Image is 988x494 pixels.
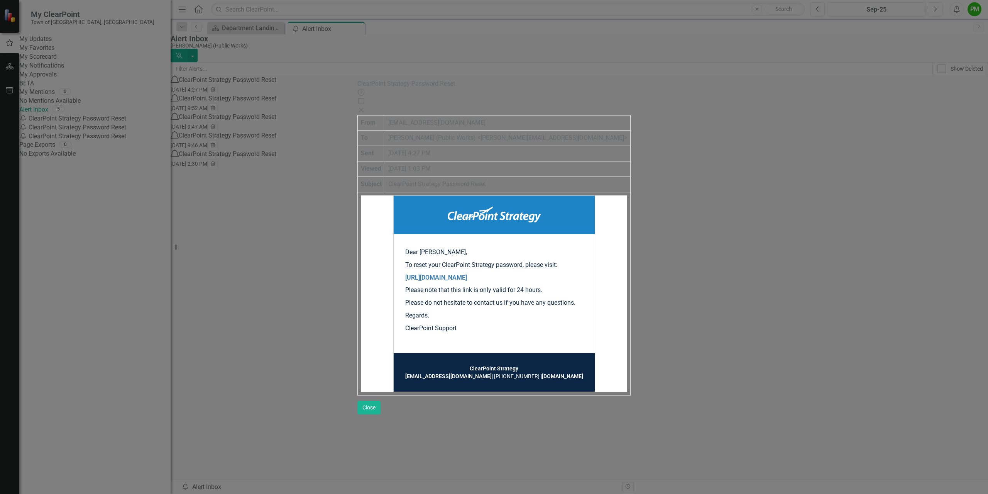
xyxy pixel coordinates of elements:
p: To reset your ClearPoint Strategy password, please visit: [405,261,583,270]
th: From [358,115,385,131]
td: | [PHONE_NUMBER] | [405,365,583,380]
span: > [624,134,627,141]
strong: ClearPoint Strategy [470,365,518,372]
th: Subject [358,177,385,192]
a: [URL][DOMAIN_NAME] [405,274,467,281]
span: ClearPoint Strategy Password Reset [357,80,455,87]
td: [DATE] 1:03 PM [385,161,631,177]
td: [PERSON_NAME] (Public Works) [PERSON_NAME][EMAIL_ADDRESS][DOMAIN_NAME] [385,131,631,146]
p: Please do not hesitate to contact us if you have any questions. [405,299,583,307]
td: ClearPoint Strategy Password Reset [385,177,631,192]
button: Close [357,401,381,414]
p: Dear [PERSON_NAME], [405,248,583,257]
td: [EMAIL_ADDRESS][DOMAIN_NAME] [385,115,631,131]
p: Please note that this link is only valid for 24 hours. [405,286,583,295]
p: ClearPoint Support [405,324,583,333]
a: [EMAIL_ADDRESS][DOMAIN_NAME] [405,373,492,379]
span: < [477,134,480,141]
th: To [358,131,385,146]
img: ClearPoint Strategy [448,207,541,222]
td: [DATE] 4:27 PM [385,146,631,161]
a: [DOMAIN_NAME] [542,373,583,379]
th: Sent [358,146,385,161]
p: Regards, [405,311,583,320]
th: Viewed [358,161,385,177]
